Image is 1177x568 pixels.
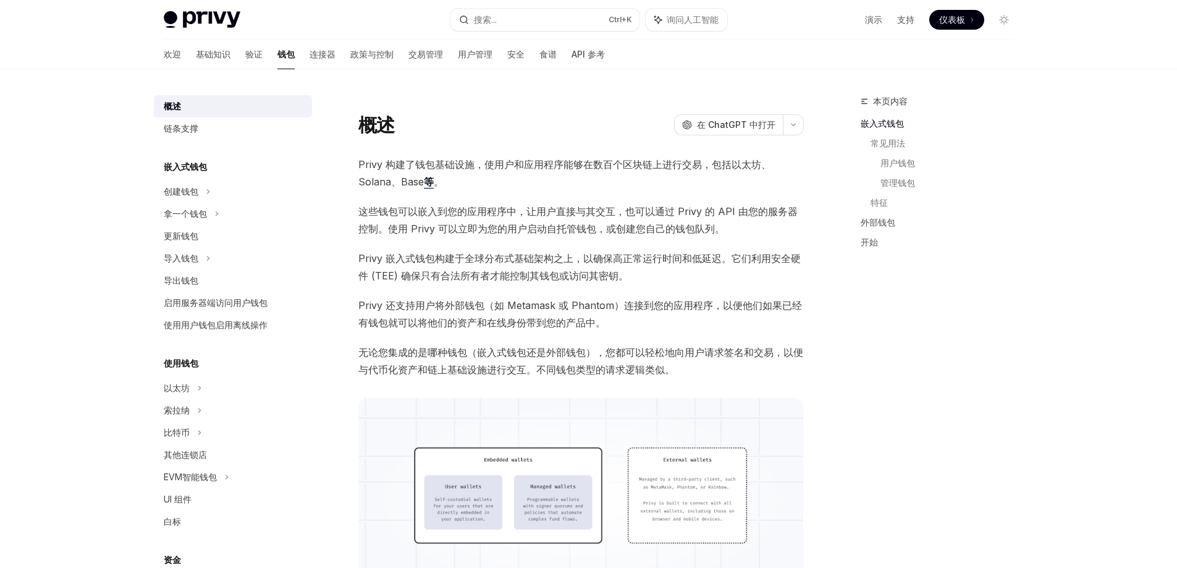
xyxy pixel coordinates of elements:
a: 基础知识 [196,40,230,69]
font: 政策与控制 [350,49,394,59]
a: 欢迎 [164,40,181,69]
a: 支持 [897,14,914,26]
a: 特征 [871,193,1024,213]
font: Ctrl [609,15,622,24]
font: 食谱 [539,49,557,59]
font: 询问人工智能 [667,14,719,25]
font: 启用服务器端访问用户钱包 [164,297,268,308]
font: 外部钱包 [861,217,895,227]
font: 其他连锁店 [164,449,207,460]
font: 仪表板 [939,14,965,25]
a: 使用用户钱包启用离线操作 [154,314,312,336]
font: UI 组件 [164,494,192,504]
a: 政策与控制 [350,40,394,69]
a: 安全 [507,40,525,69]
a: 演示 [865,14,882,26]
font: 在 ChatGPT 中打开 [697,119,775,130]
font: 白标 [164,516,181,527]
font: 嵌入式钱包 [861,118,904,129]
font: 无论您集成的是哪种钱包（嵌入式钱包还是外部钱包），您都可以轻松地向用户请求签名和交易，以便与代币化资产和链上基础设施进行交互。不同钱包类型的请求逻辑类似。 [358,346,803,376]
font: 搜索... [474,14,497,25]
a: 外部钱包 [861,213,1024,232]
font: EVM智能钱包 [164,472,217,482]
font: 连接器 [310,49,335,59]
font: 比特币 [164,427,190,438]
font: 更新钱包 [164,231,198,241]
font: 用户管理 [458,49,492,59]
button: 在 ChatGPT 中打开 [674,114,783,135]
font: 开始 [861,237,878,247]
a: 开始 [861,232,1024,252]
font: 欢迎 [164,49,181,59]
a: 连接器 [310,40,335,69]
a: 用户管理 [458,40,492,69]
font: 概述 [358,114,395,136]
button: 切换暗模式 [994,10,1014,30]
font: 这些钱包可以嵌入到您的应用程序中，让用户直接与其交互，也可以通过 Privy 的 API 由您的服务器控制。使用 Privy 可以立即为您的用户启动自托管钱包，或创建您自己的钱包队列。 [358,205,798,235]
font: 。 [434,176,444,188]
font: 安全 [507,49,525,59]
a: 食谱 [539,40,557,69]
font: 以太坊 [164,383,190,393]
font: +K [622,15,632,24]
a: 管理钱包 [880,173,1024,193]
a: 其他连锁店 [154,444,312,466]
font: 用户钱包 [880,158,915,168]
font: Privy 还支持用户将外部钱包（如 Metamask 或 Phantom）连接到您的应用程序，以便他们如果已经有钱包就可以将他们的资产和在线身份带到您的产品中。 [358,299,802,329]
font: 索拉纳 [164,405,190,415]
font: 管理钱包 [880,177,915,188]
font: 使用钱包 [164,358,198,368]
font: 交易管理 [408,49,443,59]
font: 使用用户钱包启用离线操作 [164,320,268,330]
a: 启用服务器端访问用户钱包 [154,292,312,314]
a: 等 [424,176,434,189]
font: 本页内容 [873,96,908,106]
a: 更新钱包 [154,225,312,247]
a: 仪表板 [929,10,984,30]
button: 询问人工智能 [646,9,727,31]
font: 资金 [164,554,181,565]
font: 导入钱包 [164,253,198,263]
a: 导出钱包 [154,269,312,292]
a: 嵌入式钱包 [861,114,1024,134]
font: 嵌入式钱包 [164,161,207,172]
a: 验证 [245,40,263,69]
font: 常见用法 [871,138,905,148]
img: 灯光标志 [164,11,240,28]
a: UI 组件 [154,488,312,511]
a: 用户钱包 [880,153,1024,173]
font: 概述 [164,101,181,111]
font: 拿一个钱包 [164,208,207,219]
font: 支持 [897,14,914,25]
font: 演示 [865,14,882,25]
font: Privy 嵌入式钱包构建于全球分布式基础架构之上，以确保高正常运行时间和低延迟。它们利用安全硬件 (TEE) 确保只有合法所有者才能控制其钱包或访问其密钥。 [358,252,801,282]
a: 概述 [154,95,312,117]
font: 基础知识 [196,49,230,59]
font: API 参考 [572,49,605,59]
font: 特征 [871,197,888,208]
font: 验证 [245,49,263,59]
font: 链条支撑 [164,123,198,134]
a: 钱包 [277,40,295,69]
a: API 参考 [572,40,605,69]
a: 常见用法 [871,134,1024,153]
a: 白标 [154,511,312,533]
a: 交易管理 [408,40,443,69]
a: 链条支撑 [154,117,312,140]
font: 钱包 [277,49,295,59]
button: 搜索...Ctrl+K [450,9,639,31]
font: 导出钱包 [164,275,198,286]
font: 创建钱包 [164,186,198,197]
font: Privy 构建了钱包基础设施，使用户和应用程序能够在数百个区块链上进行交易，包括以太坊、Solana、Base [358,158,771,188]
